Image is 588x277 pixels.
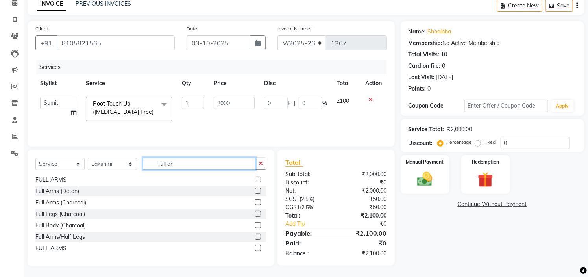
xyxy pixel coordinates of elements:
[484,139,496,146] label: Fixed
[279,238,336,248] div: Paid:
[279,178,336,187] div: Discount:
[279,249,336,258] div: Balance :
[447,139,472,146] label: Percentage
[35,25,48,32] label: Client
[279,229,336,238] div: Payable:
[409,50,440,59] div: Total Visits:
[346,220,393,228] div: ₹0
[409,39,576,47] div: No Active Membership
[336,170,393,178] div: ₹2,000.00
[336,238,393,248] div: ₹0
[442,62,446,70] div: 0
[336,229,393,238] div: ₹2,100.00
[322,99,327,108] span: %
[409,28,426,36] div: Name:
[279,195,336,203] div: ( )
[35,199,86,207] div: Full Arms (Charcoal)
[409,85,426,93] div: Points:
[551,100,574,112] button: Apply
[35,74,81,92] th: Stylist
[259,74,332,92] th: Disc
[143,158,255,170] input: Search or Scan
[472,158,499,165] label: Redemption
[93,100,153,115] span: Root Touch Up ([MEDICAL_DATA] Free)
[177,74,209,92] th: Qty
[35,233,85,241] div: Full Arms/Half Legs
[409,73,435,82] div: Last Visit:
[279,220,346,228] a: Add Tip
[35,244,67,253] div: FULL ARMS
[294,99,296,108] span: |
[336,212,393,220] div: ₹2,100.00
[279,203,336,212] div: ( )
[57,35,175,50] input: Search by Name/Mobile/Email/Code
[301,196,313,202] span: 2.5%
[36,60,393,74] div: Services
[279,212,336,220] div: Total:
[332,74,361,92] th: Total
[35,210,85,218] div: Full Legs (Charcoal)
[277,25,312,32] label: Invoice Number
[301,204,313,210] span: 2.5%
[288,99,291,108] span: F
[336,203,393,212] div: ₹50.00
[337,97,349,104] span: 2100
[361,74,387,92] th: Action
[35,176,67,184] div: FULL ARMS
[81,74,177,92] th: Service
[409,39,443,47] div: Membership:
[428,28,451,36] a: Shoaibba
[409,125,444,134] div: Service Total:
[447,125,472,134] div: ₹2,000.00
[409,62,441,70] div: Card on file:
[336,187,393,195] div: ₹2,000.00
[336,249,393,258] div: ₹2,100.00
[279,187,336,195] div: Net:
[336,178,393,187] div: ₹0
[285,195,300,203] span: SGST
[35,221,86,230] div: Full Body (Charcoal)
[441,50,447,59] div: 10
[428,85,431,93] div: 0
[409,102,464,110] div: Coupon Code
[412,170,437,188] img: _cash.svg
[187,25,197,32] label: Date
[436,73,453,82] div: [DATE]
[35,35,57,50] button: +91
[336,195,393,203] div: ₹50.00
[35,187,79,195] div: Full Arms (Detan)
[406,158,444,165] label: Manual Payment
[402,200,582,208] a: Continue Without Payment
[209,74,259,92] th: Price
[473,170,498,189] img: _gift.svg
[285,158,303,167] span: Total
[464,100,548,112] input: Enter Offer / Coupon Code
[285,204,300,211] span: CGST
[153,108,157,115] a: x
[409,139,433,147] div: Discount:
[279,170,336,178] div: Sub Total:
